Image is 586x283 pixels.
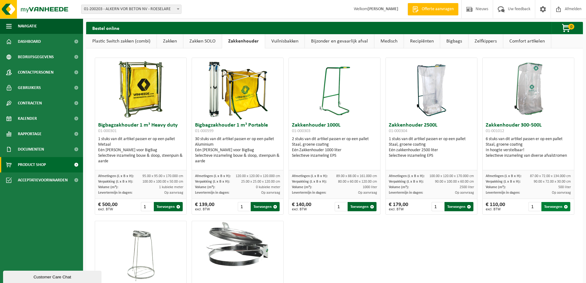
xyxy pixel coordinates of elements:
[142,174,183,178] span: 95.00 x 95.00 x 170.000 cm
[486,202,505,211] div: € 110,00
[432,202,444,211] input: 1
[420,6,455,12] span: Offerte aanvragen
[486,142,571,148] div: Staal, groene coating
[98,180,133,184] span: Verpakking (L x B x H):
[368,7,398,11] strong: [PERSON_NAME]
[389,185,409,189] span: Volume (m³):
[389,129,407,133] span: 01-000304
[389,153,474,159] div: Selectieve inzameling EPS
[486,123,571,135] h3: Zakkenhouder 300-500L
[18,172,68,188] span: Acceptatievoorwaarden
[98,129,117,133] span: 01-000301
[142,180,183,184] span: 100.00 x 100.00 x 50.00 cm
[319,58,350,119] img: 01-000303
[18,126,42,142] span: Rapportage
[486,185,506,189] span: Volume (m³):
[195,185,215,189] span: Volume (m³):
[292,174,328,178] span: Afmetingen (L x B x H):
[98,123,183,135] h3: Bigbagzakhouder 1 m³ Heavy duty
[292,153,377,159] div: Selectieve inzameling EPS
[486,153,571,159] div: Selectieve inzameling van diverse afvalstromen
[261,191,280,195] span: Op aanvraag
[3,269,103,283] iframe: chat widget
[256,185,280,189] span: 0 kubieke meter
[468,34,503,48] a: Zelfkippers
[335,202,347,211] input: 1
[486,180,520,184] span: Verpakking (L x B x H):
[195,129,213,133] span: 01-000599
[157,34,183,48] a: Zakken
[292,142,377,148] div: Staal, groene coating
[530,174,571,178] span: 87.00 x 72.00 x 134.000 cm
[358,191,377,195] span: Op aanvraag
[98,148,183,153] div: Eén [PERSON_NAME] voor BigBag
[460,185,474,189] span: 2500 liter
[374,34,404,48] a: Medisch
[389,174,425,178] span: Afmetingen (L x B x H):
[81,5,181,14] span: 01-200203 - ALKERN VOR BETON NV - ROESELARE
[98,191,132,195] span: Levertermijn in dagen:
[486,136,571,159] div: 6 stuks van dit artikel passen er op een pallet
[486,148,571,153] div: In hoogte verstelbaar!
[238,202,250,211] input: 1
[389,202,408,211] div: € 179,00
[389,191,423,195] span: Levertermijn in dagen:
[195,202,214,211] div: € 139,00
[164,191,183,195] span: Op aanvraag
[292,129,310,133] span: 01-000303
[18,157,46,172] span: Product Shop
[98,202,118,211] div: € 500,00
[195,142,280,148] div: Aluminium
[86,22,126,34] h2: Bestel online
[552,191,571,195] span: Op aanvraag
[541,202,570,211] button: Toevoegen
[435,180,474,184] span: 90.00 x 100.00 x 60.00 cm
[18,95,42,111] span: Contracten
[98,208,118,211] span: excl. BTW
[389,123,474,135] h3: Zakkenhouder 2500L
[292,191,326,195] span: Levertermijn in dagen:
[348,202,377,211] button: Toevoegen
[408,3,458,15] a: Offerte aanvragen
[558,185,571,189] span: 500 liter
[222,34,265,48] a: Zakkenhouder
[251,202,280,211] button: Toevoegen
[444,202,473,211] button: Toevoegen
[195,148,280,153] div: Eén [PERSON_NAME] voor BigBag
[195,174,231,178] span: Afmetingen (L x B x H):
[292,208,311,211] span: excl. BTW
[241,180,280,184] span: 25.00 x 25.00 x 120.00 cm
[389,142,474,148] div: Staal, groene coating
[18,111,37,126] span: Kalender
[195,191,229,195] span: Levertermijn in dagen:
[86,34,157,48] a: Plastic Switch zakken (combi)
[292,136,377,159] div: 2 stuks van dit artikel passen er op een pallet
[534,180,571,184] span: 90.00 x 72.00 x 30.00 cm
[486,191,520,195] span: Levertermijn in dagen:
[336,174,377,178] span: 89.00 x 88.00 x 161.000 cm
[98,174,134,178] span: Afmetingen (L x B x H):
[110,58,172,119] img: 01-000301
[159,185,183,189] span: 1 kubieke meter
[98,153,183,164] div: Selectieve inzameling bouw & sloop, steenpuin & aarde
[389,148,474,153] div: Eén zakkenhouder 2500 liter
[18,18,37,34] span: Navigatie
[236,174,280,178] span: 120.00 x 120.00 x 120.000 cm
[552,22,582,34] button: 0
[389,136,474,159] div: 1 stuks van dit artikel passen er op een pallet
[440,34,468,48] a: Bigbags
[389,208,408,211] span: excl. BTW
[195,136,280,164] div: 30 stuks van dit artikel passen er op een pallet
[389,180,424,184] span: Verpakking (L x B x H):
[98,136,183,164] div: 1 stuks van dit artikel passen er op een pallet
[338,180,377,184] span: 80.00 x 60.00 x 120.00 cm
[429,174,474,178] span: 100.00 x 120.00 x 170.000 cm
[455,191,474,195] span: Op aanvraag
[207,58,269,119] img: 01-000599
[18,49,54,65] span: Bedrijfsgegevens
[192,221,283,267] img: 01-000307
[154,202,183,211] button: Toevoegen
[195,123,280,135] h3: Bigbagzakhouder 1 m³ Portable
[141,202,153,211] input: 1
